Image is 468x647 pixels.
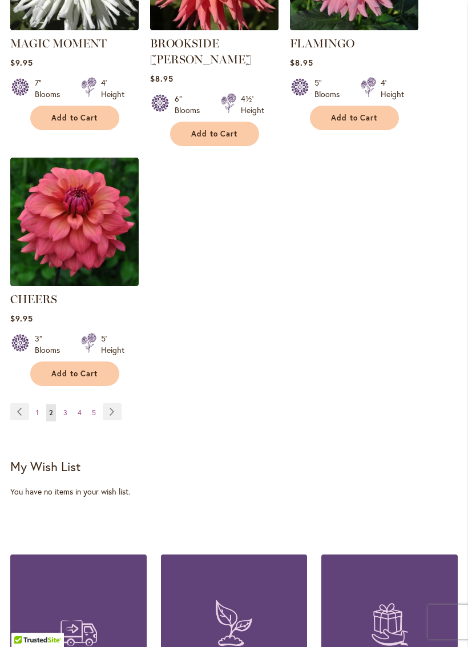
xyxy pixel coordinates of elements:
[33,404,42,421] a: 1
[310,106,399,130] button: Add to Cart
[35,77,67,100] div: 7" Blooms
[241,93,264,116] div: 4½' Height
[290,37,354,50] a: FLAMINGO
[10,278,139,288] a: CHEERS
[75,404,84,421] a: 4
[10,313,33,324] span: $9.95
[150,73,174,84] span: $8.95
[89,404,99,421] a: 5
[290,57,313,68] span: $8.95
[9,606,41,638] iframe: Launch Accessibility Center
[30,106,119,130] button: Add to Cart
[170,122,259,146] button: Add to Cart
[49,408,53,417] span: 2
[150,37,252,66] a: BROOKSIDE [PERSON_NAME]
[191,129,238,139] span: Add to Cart
[331,113,378,123] span: Add to Cart
[92,408,96,417] span: 5
[51,113,98,123] span: Add to Cart
[10,158,139,286] img: CHEERS
[36,408,39,417] span: 1
[175,93,207,116] div: 6" Blooms
[10,22,139,33] a: MAGIC MOMENT
[150,22,279,33] a: BROOKSIDE CHERI
[290,22,418,33] a: FLAMINGO
[63,408,67,417] span: 3
[78,408,82,417] span: 4
[60,404,70,421] a: 3
[381,77,404,100] div: 4' Height
[10,486,458,497] div: You have no items in your wish list.
[10,292,57,306] a: CHEERS
[101,333,124,356] div: 5' Height
[35,333,67,356] div: 3" Blooms
[314,77,347,100] div: 5" Blooms
[10,37,107,50] a: MAGIC MOMENT
[51,369,98,379] span: Add to Cart
[10,57,33,68] span: $9.95
[10,458,80,475] strong: My Wish List
[30,361,119,386] button: Add to Cart
[101,77,124,100] div: 4' Height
